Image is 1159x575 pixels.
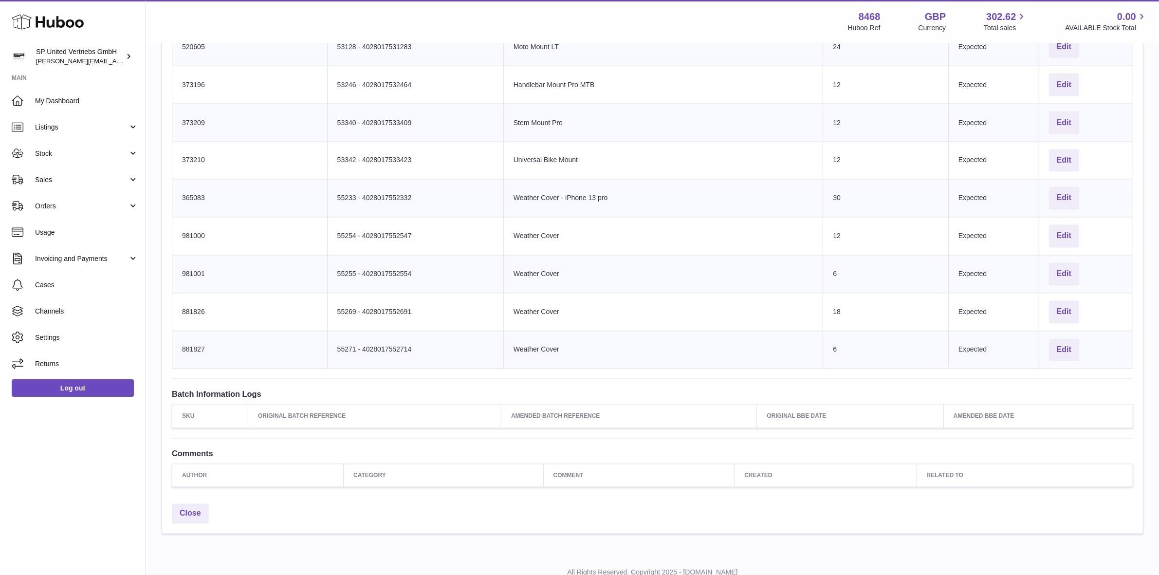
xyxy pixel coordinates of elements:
span: Cases [35,280,138,290]
span: Stock [35,149,128,158]
td: 12 [823,104,949,142]
td: Weather Cover - iPhone 13 pro [503,180,823,218]
div: SP United Vertriebs GmbH [36,47,124,66]
td: Expected [948,104,1039,142]
div: Currency [919,23,946,33]
button: Edit [1049,301,1079,324]
span: 0.00 [1117,10,1136,23]
td: Weather Cover [503,218,823,256]
td: 53340 - 4028017533409 [327,104,503,142]
button: Edit [1049,339,1079,362]
td: 6 [823,255,949,293]
span: Sales [35,175,128,185]
span: [PERSON_NAME][EMAIL_ADDRESS][DOMAIN_NAME] [36,57,195,65]
button: Edit [1049,187,1079,210]
button: Edit [1049,74,1079,96]
span: Orders [35,202,128,211]
td: 520605 [172,28,328,66]
td: 373196 [172,66,328,104]
a: Log out [12,379,134,397]
th: Original Batch Reference [248,405,501,428]
a: 302.62 Total sales [984,10,1027,33]
span: Listings [35,123,128,132]
a: Close [172,504,209,524]
strong: GBP [925,10,946,23]
td: Expected [948,180,1039,218]
th: Comment [543,464,735,487]
h3: Comments [172,448,1133,459]
button: Edit [1049,263,1079,286]
span: Channels [35,307,138,316]
img: tim@sp-united.com [12,49,26,64]
td: 12 [823,66,949,104]
td: 881826 [172,293,328,331]
td: 881827 [172,331,328,369]
td: 53342 - 4028017533423 [327,142,503,180]
td: 30 [823,180,949,218]
td: Expected [948,255,1039,293]
td: 18 [823,293,949,331]
span: Total sales [984,23,1027,33]
span: 302.62 [986,10,1016,23]
td: 12 [823,218,949,256]
td: 24 [823,28,949,66]
span: Usage [35,228,138,237]
td: Weather Cover [503,255,823,293]
th: Original BBE Date [757,405,944,428]
td: 55254 - 4028017552547 [327,218,503,256]
th: Amended BBE Date [944,405,1133,428]
td: 365083 [172,180,328,218]
td: 373209 [172,104,328,142]
td: 55233 - 4028017552332 [327,180,503,218]
th: Category [344,464,544,487]
button: Edit [1049,36,1079,58]
td: Weather Cover [503,293,823,331]
td: Moto Mount LT [503,28,823,66]
td: 55271 - 4028017552714 [327,331,503,369]
th: Created [735,464,917,487]
td: Expected [948,142,1039,180]
td: Handlebar Mount Pro MTB [503,66,823,104]
td: Expected [948,293,1039,331]
td: 6 [823,331,949,369]
th: Related to [917,464,1133,487]
td: Universal Bike Mount [503,142,823,180]
h3: Batch Information Logs [172,389,1133,400]
td: Expected [948,66,1039,104]
td: Expected [948,218,1039,256]
td: Weather Cover [503,331,823,369]
td: 981000 [172,218,328,256]
td: Stem Mount Pro [503,104,823,142]
td: 12 [823,142,949,180]
td: 981001 [172,255,328,293]
td: 55269 - 4028017552691 [327,293,503,331]
td: Expected [948,331,1039,369]
td: 55255 - 4028017552554 [327,255,503,293]
td: 53246 - 4028017532464 [327,66,503,104]
td: 53128 - 4028017531283 [327,28,503,66]
span: Invoicing and Payments [35,254,128,263]
th: Author [172,464,344,487]
span: Settings [35,333,138,342]
div: Huboo Ref [848,23,881,33]
td: Expected [948,28,1039,66]
button: Edit [1049,225,1079,248]
a: 0.00 AVAILABLE Stock Total [1065,10,1147,33]
strong: 8468 [859,10,881,23]
th: Amended Batch Reference [501,405,757,428]
span: AVAILABLE Stock Total [1065,23,1147,33]
button: Edit [1049,149,1079,172]
td: 373210 [172,142,328,180]
span: My Dashboard [35,96,138,106]
span: Returns [35,359,138,369]
th: SKU [172,405,248,428]
button: Edit [1049,111,1079,134]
